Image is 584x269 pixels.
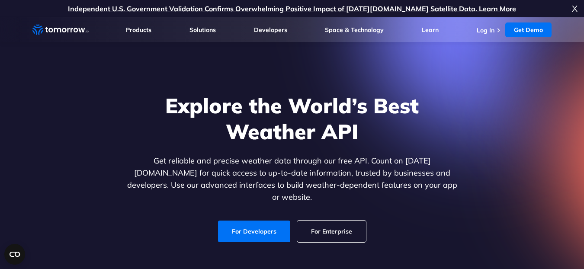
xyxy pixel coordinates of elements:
h1: Explore the World’s Best Weather API [125,93,459,144]
a: Solutions [189,26,216,34]
button: Open CMP widget [4,244,25,265]
p: Get reliable and precise weather data through our free API. Count on [DATE][DOMAIN_NAME] for quic... [125,155,459,203]
a: Get Demo [505,22,552,37]
a: Home link [32,23,89,36]
a: Independent U.S. Government Validation Confirms Overwhelming Positive Impact of [DATE][DOMAIN_NAM... [68,4,516,13]
a: Learn [422,26,439,34]
a: For Enterprise [297,221,366,242]
a: Products [126,26,151,34]
a: Space & Technology [325,26,384,34]
a: For Developers [218,221,290,242]
a: Developers [254,26,287,34]
a: Log In [477,26,494,34]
